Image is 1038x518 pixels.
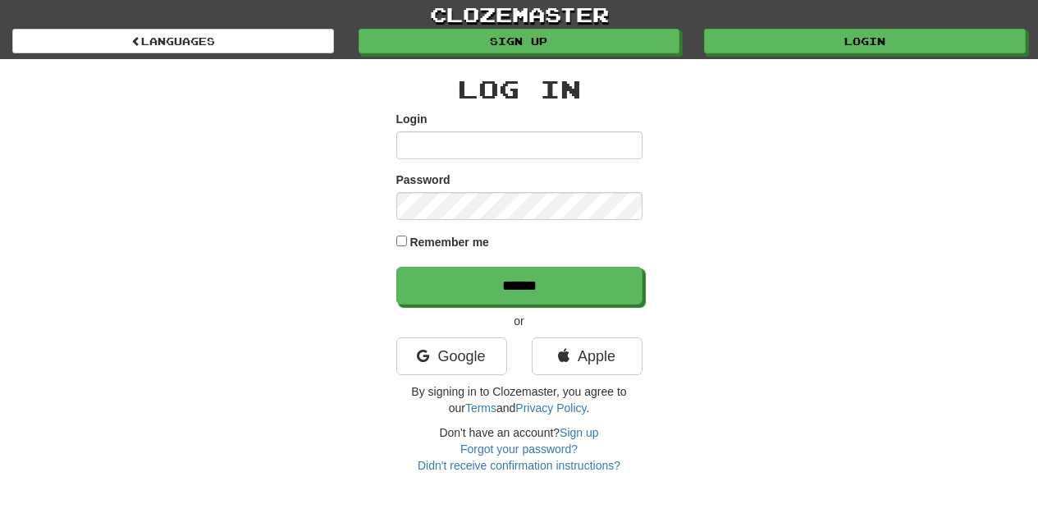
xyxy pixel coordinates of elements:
[396,383,642,416] p: By signing in to Clozemaster, you agree to our and .
[396,424,642,474] div: Don't have an account?
[396,76,642,103] h2: Log In
[418,459,620,472] a: Didn't receive confirmation instructions?
[396,313,642,329] p: or
[460,442,578,456] a: Forgot your password?
[396,111,428,127] label: Login
[515,401,586,415] a: Privacy Policy
[560,426,598,439] a: Sign up
[409,234,489,250] label: Remember me
[704,29,1026,53] a: Login
[396,337,507,375] a: Google
[359,29,680,53] a: Sign up
[465,401,496,415] a: Terms
[396,172,450,188] label: Password
[532,337,642,375] a: Apple
[12,29,334,53] a: Languages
